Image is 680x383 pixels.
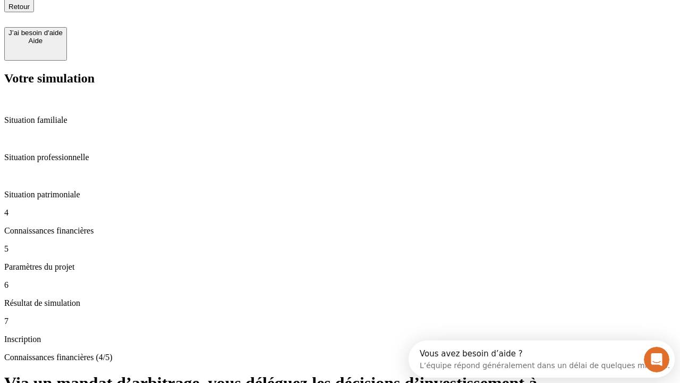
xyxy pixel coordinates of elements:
[4,335,676,344] p: Inscription
[4,262,676,272] p: Paramètres du projet
[4,4,293,34] div: Ouvrir le Messenger Intercom
[4,153,676,162] p: Situation professionnelle
[4,71,676,86] h2: Votre simulation
[8,3,30,11] span: Retour
[4,353,676,362] p: Connaissances financières (4/5)
[4,190,676,199] p: Situation patrimoniale
[4,280,676,290] p: 6
[8,37,63,45] div: Aide
[11,9,261,18] div: Vous avez besoin d’aide ?
[4,27,67,61] button: J’ai besoin d'aideAide
[8,29,63,37] div: J’ai besoin d'aide
[4,208,676,218] p: 4
[409,340,675,378] iframe: Intercom live chat discovery launcher
[4,244,676,254] p: 5
[4,115,676,125] p: Situation familiale
[4,317,676,326] p: 7
[11,18,261,29] div: L’équipe répond généralement dans un délai de quelques minutes.
[644,347,669,372] iframe: Intercom live chat
[4,298,676,308] p: Résultat de simulation
[4,226,676,236] p: Connaissances financières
